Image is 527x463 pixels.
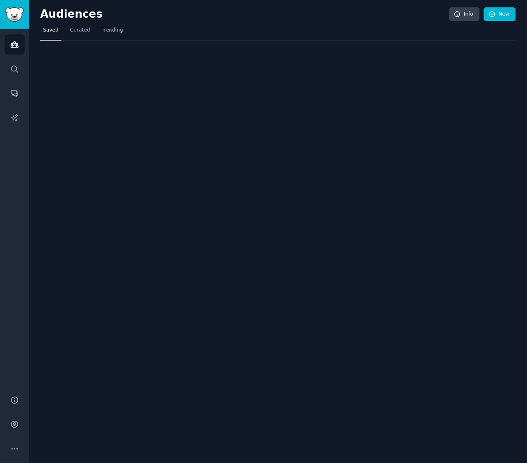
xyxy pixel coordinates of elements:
[43,27,59,34] span: Saved
[99,24,126,41] a: Trending
[67,24,93,41] a: Curated
[484,7,516,21] a: New
[40,24,61,41] a: Saved
[102,27,123,34] span: Trending
[5,7,24,22] img: GummySearch logo
[70,27,90,34] span: Curated
[40,8,449,21] h2: Audiences
[449,7,479,21] a: Info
